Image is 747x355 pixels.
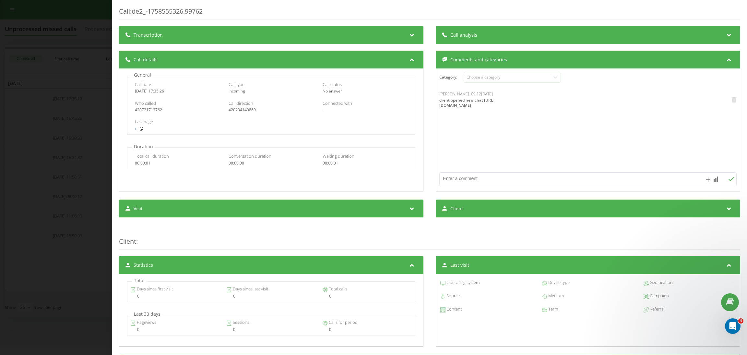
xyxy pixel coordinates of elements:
[135,153,169,159] span: Total call duration
[649,306,665,312] span: Referral
[229,81,244,87] span: Call type
[132,311,162,317] p: Last 30 days
[119,237,136,246] span: Client
[322,108,408,112] div: -
[227,327,316,332] div: 0
[227,294,316,299] div: 0
[134,205,143,212] span: Visit
[547,306,558,312] span: Term
[450,262,469,268] span: Last visit
[229,153,271,159] span: Conversation duration
[119,7,740,19] div: Call : de2_-1758555326.99762
[132,277,146,284] p: Total
[322,327,411,332] div: 0
[547,279,569,286] span: Device type
[229,161,314,165] div: 00:00:00
[327,319,357,326] span: Calls for period
[232,319,249,326] span: Sessions
[322,294,411,299] div: 0
[445,293,460,299] span: Source
[439,75,464,80] h4: Category :
[232,286,268,292] span: Days since last visit
[229,88,245,94] span: Incoming
[445,306,462,312] span: Content
[547,293,563,299] span: Medium
[135,81,151,87] span: Call date
[450,56,507,63] span: Comments and categories
[135,127,136,131] a: /
[725,318,741,334] iframe: Intercom live chat
[229,108,314,112] div: 420234149869
[466,75,547,80] div: Choose a category
[322,100,352,106] span: Connected with
[327,286,347,292] span: Total calls
[119,224,740,250] div: :
[450,205,463,212] span: Client
[131,327,220,332] div: 0
[136,319,156,326] span: Pageviews
[135,161,220,165] div: 00:00:01
[322,88,342,94] span: No answer
[439,98,509,108] div: client opened new chat [URL][DOMAIN_NAME]
[134,262,153,268] span: Statistics
[445,279,480,286] span: Operating system
[136,286,173,292] span: Days since first visit
[134,56,158,63] span: Call details
[450,32,477,38] span: Call analysis
[135,119,153,125] span: Last page
[439,91,469,97] span: [PERSON_NAME]
[134,32,163,38] span: Transcription
[322,161,408,165] div: 00:00:01
[322,153,354,159] span: Waiting duration
[322,81,341,87] span: Call status
[135,108,220,112] div: 420721712762
[471,92,493,96] div: 09:12[DATE]
[649,279,673,286] span: Geolocation
[135,100,156,106] span: Who called
[132,72,153,78] p: General
[738,318,743,324] span: 4
[229,100,253,106] span: Call direction
[131,294,220,299] div: 0
[649,293,669,299] span: Campaign
[135,89,220,93] div: [DATE] 17:35:26
[132,143,155,150] p: Duration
